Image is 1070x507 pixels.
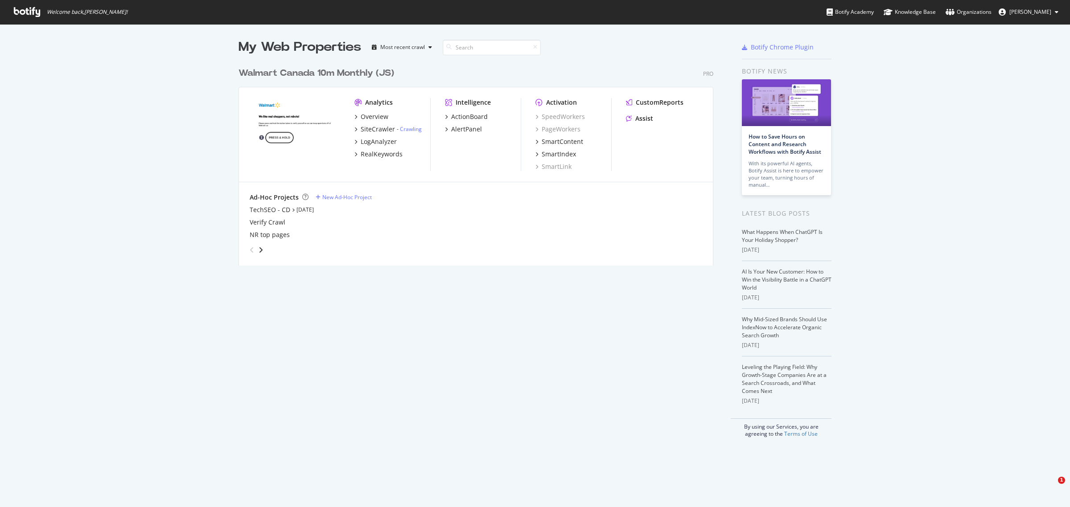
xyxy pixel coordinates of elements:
[239,38,361,56] div: My Web Properties
[316,193,372,201] a: New Ad-Hoc Project
[368,40,436,54] button: Most recent crawl
[535,162,572,171] a: SmartLink
[626,114,653,123] a: Assist
[992,5,1066,19] button: [PERSON_NAME]
[635,114,653,123] div: Assist
[742,228,823,244] a: What Happens When ChatGPT Is Your Holiday Shopper?
[354,125,422,134] a: SiteCrawler- Crawling
[749,160,824,188] div: With its powerful AI agents, Botify Assist is here to empower your team, turning hours of manual…
[380,45,425,50] div: Most recent crawl
[250,193,299,202] div: Ad-Hoc Projects
[1040,477,1061,498] iframe: Intercom live chat
[246,243,258,257] div: angle-left
[400,125,422,133] a: Crawling
[361,150,403,159] div: RealKeywords
[445,112,488,121] a: ActionBoard
[365,98,393,107] div: Analytics
[546,98,577,107] div: Activation
[946,8,992,16] div: Organizations
[742,209,831,218] div: Latest Blog Posts
[250,218,285,227] a: Verify Crawl
[742,79,831,126] img: How to Save Hours on Content and Research Workflows with Botify Assist
[361,112,388,121] div: Overview
[1058,477,1065,484] span: 1
[354,150,403,159] a: RealKeywords
[354,137,397,146] a: LogAnalyzer
[626,98,683,107] a: CustomReports
[742,341,831,349] div: [DATE]
[751,43,814,52] div: Botify Chrome Plugin
[258,245,264,254] div: angle-right
[703,70,713,78] div: Pro
[784,430,818,437] a: Terms of Use
[250,230,290,239] a: NR top pages
[742,268,831,291] a: AI Is Your New Customer: How to Win the Visibility Battle in a ChatGPT World
[731,418,831,437] div: By using our Services, you are agreeing to the
[361,125,395,134] div: SiteCrawler
[542,137,583,146] div: SmartContent
[742,294,831,302] div: [DATE]
[354,112,388,121] a: Overview
[742,315,827,339] a: Why Mid-Sized Brands Should Use IndexNow to Accelerate Organic Search Growth
[535,150,576,159] a: SmartIndex
[742,363,827,395] a: Leveling the Playing Field: Why Growth-Stage Companies Are at a Search Crossroads, and What Comes...
[742,397,831,405] div: [DATE]
[535,137,583,146] a: SmartContent
[397,125,422,133] div: -
[535,112,585,121] a: SpeedWorkers
[451,112,488,121] div: ActionBoard
[443,40,541,55] input: Search
[742,246,831,254] div: [DATE]
[322,193,372,201] div: New Ad-Hoc Project
[296,206,314,213] a: [DATE]
[239,67,394,80] div: Walmart Canada 10m Monthly (JS)
[239,56,720,266] div: grid
[239,67,398,80] a: Walmart Canada 10m Monthly (JS)
[1009,8,1051,16] span: Vidhi Jain
[535,125,580,134] a: PageWorkers
[250,205,290,214] a: TechSEO - CD
[827,8,874,16] div: Botify Academy
[445,125,482,134] a: AlertPanel
[636,98,683,107] div: CustomReports
[47,8,128,16] span: Welcome back, [PERSON_NAME] !
[361,137,397,146] div: LogAnalyzer
[542,150,576,159] div: SmartIndex
[451,125,482,134] div: AlertPanel
[456,98,491,107] div: Intelligence
[250,98,340,170] img: walmart.ca
[742,43,814,52] a: Botify Chrome Plugin
[742,66,831,76] div: Botify news
[884,8,936,16] div: Knowledge Base
[749,133,821,155] a: How to Save Hours on Content and Research Workflows with Botify Assist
